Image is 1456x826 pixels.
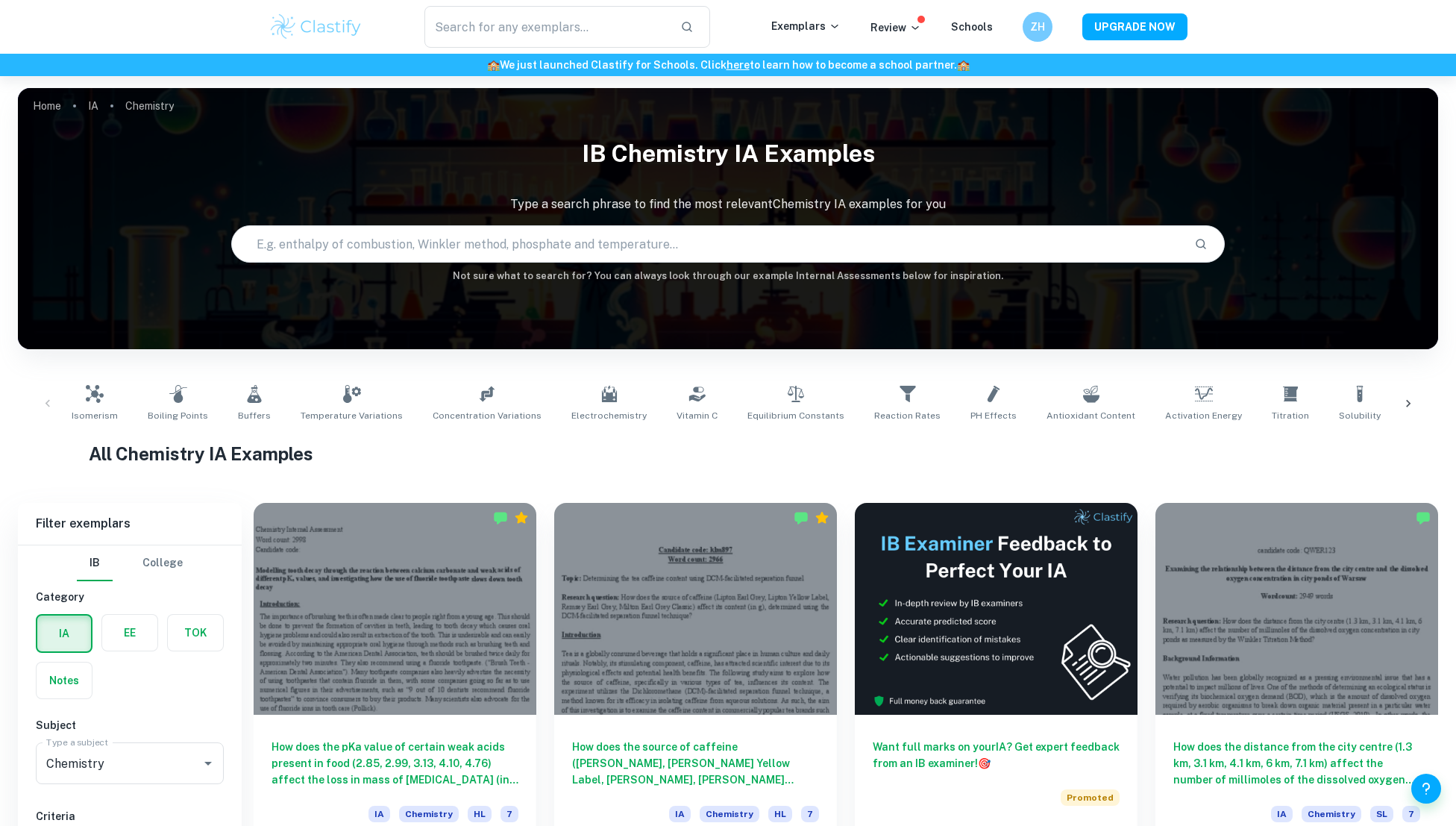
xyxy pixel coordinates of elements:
[33,96,61,116] a: Home
[1046,409,1135,422] span: Antioxidant Content
[272,739,518,788] h6: How does the pKa value of certain weak acids present in food (2.85, 2.99, 3.13, 4.10, 4.76) affec...
[72,409,118,422] span: Isomerism
[36,808,224,825] h6: Criteria
[142,545,183,581] button: College
[269,12,363,42] img: Clastify logo
[669,806,691,822] span: IA
[1416,510,1431,525] img: Marked
[572,739,819,788] h6: How does the source of caffeine ([PERSON_NAME], [PERSON_NAME] Yellow Label, [PERSON_NAME], [PERSO...
[198,753,219,774] button: Open
[957,59,970,71] span: 🏫
[37,616,91,651] button: IA
[873,739,1120,772] h6: Want full marks on your IA ? Get expert feedback from an IB examiner!
[1271,806,1293,822] span: IA
[1023,12,1052,42] button: ZH
[1411,774,1441,804] button: Help and Feedback
[727,59,750,71] a: here
[700,806,759,822] span: Chemistry
[88,96,98,116] a: IA
[951,21,993,33] a: Schools
[1029,19,1046,35] h6: ZH
[1165,409,1242,422] span: Activation Energy
[1082,13,1187,40] button: UPGRADE NOW
[18,195,1438,213] p: Type a search phrase to find the most relevant Chemistry IA examples for you
[815,510,829,525] div: Premium
[148,409,208,422] span: Boiling Points
[424,6,668,48] input: Search for any exemplars...
[514,510,529,525] div: Premium
[46,736,108,748] label: Type a subject
[1370,806,1393,822] span: SL
[18,130,1438,178] h1: IB Chemistry IA examples
[89,440,1367,467] h1: All Chemistry IA Examples
[18,269,1438,284] h6: Not sure what to search for? You can always look through our example Internal Assessments below f...
[747,409,844,422] span: Equilibrium Constants
[677,409,718,422] span: Vitamin C
[493,510,508,525] img: Marked
[1402,806,1420,822] span: 7
[468,806,492,822] span: HL
[102,615,157,651] button: EE
[1061,789,1120,806] span: Promoted
[870,19,921,36] p: Review
[125,98,174,114] p: Chemistry
[1339,409,1381,422] span: Solubility
[1272,409,1309,422] span: Titration
[238,409,271,422] span: Buffers
[768,806,792,822] span: HL
[771,18,841,34] p: Exemplars
[168,615,223,651] button: TOK
[433,409,542,422] span: Concentration Variations
[36,589,224,605] h6: Category
[399,806,459,822] span: Chemistry
[368,806,390,822] span: IA
[501,806,518,822] span: 7
[970,409,1017,422] span: pH Effects
[1302,806,1361,822] span: Chemistry
[18,503,242,545] h6: Filter exemplars
[874,409,941,422] span: Reaction Rates
[232,223,1183,265] input: E.g. enthalpy of combustion, Winkler method, phosphate and temperature...
[855,503,1137,715] img: Thumbnail
[301,409,403,422] span: Temperature Variations
[77,545,113,581] button: IB
[36,717,224,733] h6: Subject
[1188,231,1214,257] button: Search
[77,545,183,581] div: Filter type choice
[801,806,819,822] span: 7
[1173,739,1420,788] h6: How does the distance from the city centre (1.3 km, 3.1 km, 4.1 km, 6 km, 7.1 km) affect the numb...
[978,757,991,769] span: 🎯
[37,663,92,698] button: Notes
[3,57,1453,73] h6: We just launched Clastify for Schools. Click to learn how to become a school partner.
[487,59,500,71] span: 🏫
[571,409,647,422] span: Electrochemistry
[794,510,809,525] img: Marked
